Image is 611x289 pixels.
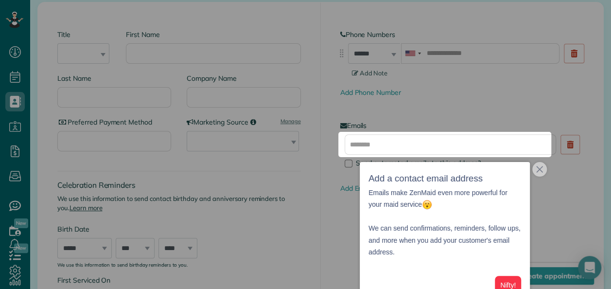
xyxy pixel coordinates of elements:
img: :open_mouth: [422,199,432,210]
p: We can send confirmations, reminders, follow ups, and more when you add your customer's email add... [368,211,521,258]
button: close, [532,162,547,177]
h3: Add a contact email address [368,171,521,187]
p: Emails make ZenMaid even more powerful for your maid service [368,187,521,211]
